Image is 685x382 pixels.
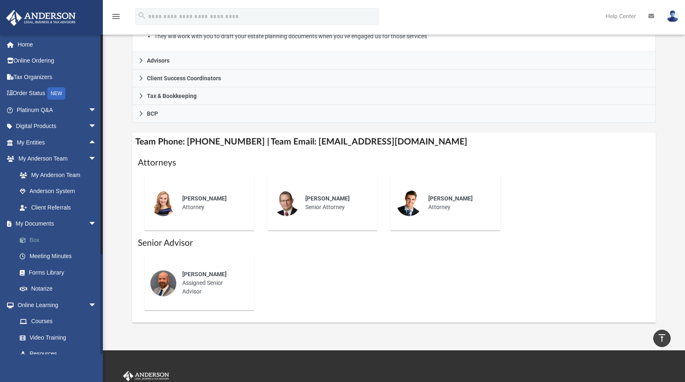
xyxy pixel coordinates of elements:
[147,111,158,116] span: BCP
[305,195,350,202] span: [PERSON_NAME]
[6,102,109,118] a: Platinum Q&Aarrow_drop_down
[6,118,109,135] a: Digital Productsarrow_drop_down
[6,151,105,167] a: My Anderson Teamarrow_drop_down
[111,16,121,21] a: menu
[12,264,105,281] a: Forms Library
[657,333,667,343] i: vertical_align_top
[176,189,248,217] div: Attorney
[6,69,109,85] a: Tax Organizers
[121,371,171,382] img: Anderson Advisors Platinum Portal
[6,297,105,313] a: Online Learningarrow_drop_down
[138,157,650,169] h1: Attorneys
[6,134,109,151] a: My Entitiesarrow_drop_up
[147,75,221,81] span: Client Success Coordinators
[132,133,656,151] h4: Team Phone: [PHONE_NUMBER] | Team Email: [EMAIL_ADDRESS][DOMAIN_NAME]
[12,199,105,216] a: Client Referrals
[47,87,65,100] div: NEW
[300,189,372,217] div: Senior Attorney
[137,11,146,20] i: search
[428,195,473,202] span: [PERSON_NAME]
[4,10,78,26] img: Anderson Advisors Platinum Portal
[6,216,109,232] a: My Documentsarrow_drop_down
[12,313,105,330] a: Courses
[6,53,109,69] a: Online Ordering
[182,195,227,202] span: [PERSON_NAME]
[273,190,300,216] img: thumbnail
[150,270,176,296] img: thumbnail
[12,167,101,183] a: My Anderson Team
[653,330,671,347] a: vertical_align_top
[88,102,105,119] span: arrow_drop_down
[88,216,105,233] span: arrow_drop_down
[6,85,109,102] a: Order StatusNEW
[88,151,105,168] span: arrow_drop_down
[88,118,105,135] span: arrow_drop_down
[666,10,679,22] img: User Pic
[132,105,656,123] a: BCP
[6,36,109,53] a: Home
[12,281,109,297] a: Notarize
[88,134,105,151] span: arrow_drop_up
[12,346,105,362] a: Resources
[147,93,197,99] span: Tax & Bookkeeping
[176,264,248,302] div: Assigned Senior Advisor
[138,237,650,249] h1: Senior Advisor
[154,31,650,42] li: They will work with you to draft your estate planning documents when you’ve engaged us for those ...
[147,58,170,63] span: Advisors
[423,189,495,217] div: Attorney
[12,248,109,265] a: Meeting Minutes
[132,70,656,87] a: Client Success Coordinators
[182,271,227,277] span: [PERSON_NAME]
[12,183,105,200] a: Anderson System
[111,12,121,21] i: menu
[150,190,176,216] img: thumbnail
[12,232,109,248] a: Box
[12,329,101,346] a: Video Training
[132,87,656,105] a: Tax & Bookkeeping
[88,297,105,314] span: arrow_drop_down
[396,190,423,216] img: thumbnail
[132,52,656,70] a: Advisors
